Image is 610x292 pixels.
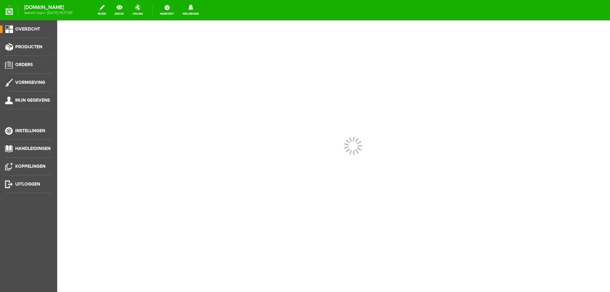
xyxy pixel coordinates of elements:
span: Instellingen [15,128,45,133]
span: laatste login: [DATE] 10:17:50 [24,11,72,15]
a: Meldingen [179,3,203,17]
span: Handleidingen [15,146,51,151]
span: Uitloggen [15,181,40,187]
span: Mijn gegevens [15,98,50,103]
a: online [129,3,147,17]
a: wijzig [94,3,110,17]
span: Producten [15,44,42,50]
span: Vormgeving [15,80,45,85]
span: Overzicht [15,26,40,32]
a: Assistent [156,3,178,17]
a: bekijk [111,3,128,17]
span: Orders [15,62,33,67]
span: Koppelingen [15,164,45,169]
strong: [DOMAIN_NAME] [24,6,72,9]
